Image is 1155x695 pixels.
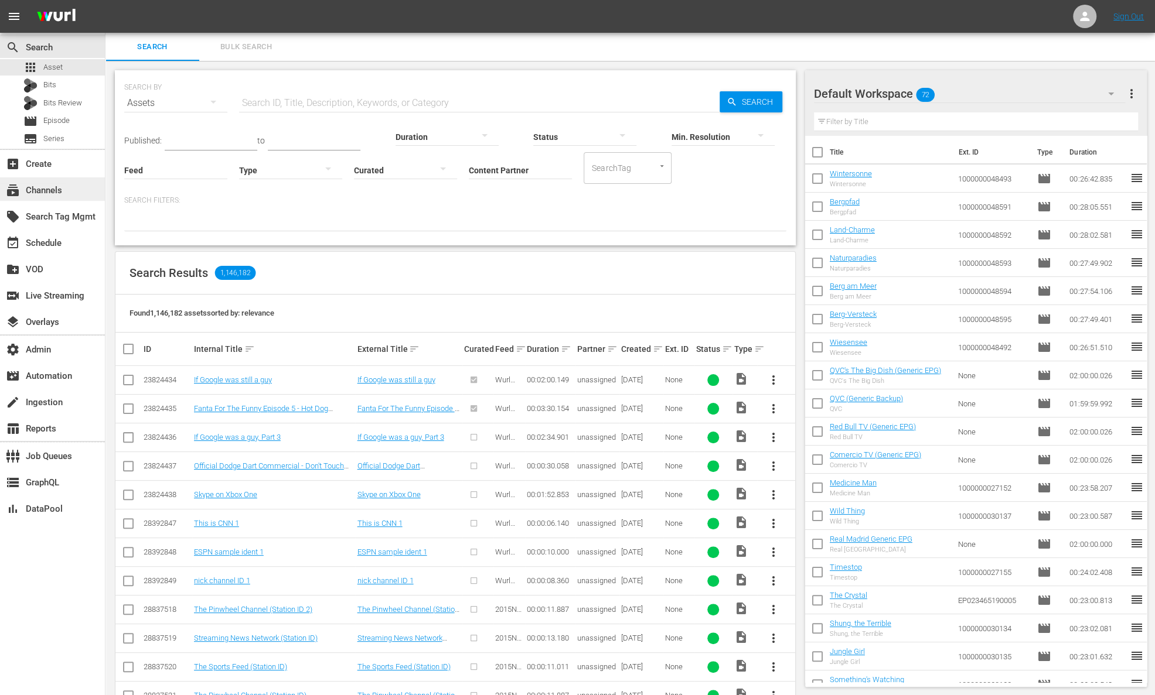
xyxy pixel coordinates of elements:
[194,375,272,384] a: If Google was still a guy
[696,342,730,356] div: Status
[754,344,765,354] span: sort
[621,404,662,413] div: [DATE]
[144,576,190,585] div: 28392849
[144,662,190,671] div: 28837520
[759,624,787,652] button: more_vert
[621,662,662,671] div: [DATE]
[144,404,190,413] div: 23824435
[830,237,875,244] div: Land-Charme
[23,60,38,74] span: Asset
[621,375,662,384] div: [DATE]
[1037,593,1051,607] span: Episode
[194,490,257,499] a: Skype on Xbox One
[953,165,1033,193] td: 1000000048493
[577,490,616,499] span: unassigned
[23,96,38,110] div: Bits Review
[6,502,20,516] span: DataPool
[759,567,787,595] button: more_vert
[1065,193,1129,221] td: 00:28:05.551
[1037,621,1051,635] span: Episode
[621,634,662,642] div: [DATE]
[766,516,780,530] span: more_vert
[830,377,941,385] div: QVC's The Big Dish
[953,277,1033,305] td: 1000000048594
[144,519,190,528] div: 28392847
[665,433,693,441] div: None
[1065,417,1129,446] td: 02:00:00.026
[766,430,780,444] span: more_vert
[527,404,574,413] div: 00:03:30.154
[6,289,20,303] span: Live Streaming
[144,344,190,354] div: ID
[1037,172,1051,186] span: Episode
[814,77,1125,110] div: Default Workspace
[830,225,875,234] a: Land-Charme
[830,136,952,169] th: Title
[1129,536,1143,550] span: reorder
[621,519,662,528] div: [DATE]
[734,487,748,501] span: Video
[830,506,865,515] a: Wild Thing
[577,519,616,528] span: unassigned
[830,518,865,525] div: Wild Thing
[23,132,38,146] span: Series
[577,342,618,356] div: Partner
[953,389,1033,417] td: None
[194,662,287,671] a: The Sports Feed (Station ID)
[830,461,921,469] div: Comercio TV
[144,490,190,499] div: 23824438
[953,193,1033,221] td: 1000000048591
[1124,80,1138,108] button: more_vert
[561,344,571,354] span: sort
[607,344,618,354] span: sort
[409,344,420,354] span: sort
[495,547,522,574] span: Wurl Channel IDs
[527,547,574,556] div: 00:00:10.000
[244,344,255,354] span: sort
[1129,593,1143,607] span: reorder
[194,576,250,585] a: nick channel ID 1
[43,79,56,91] span: Bits
[357,662,450,671] a: The Sports Feed (Station ID)
[953,474,1033,502] td: 1000000027152
[516,344,526,354] span: sort
[734,659,748,673] span: Video
[1037,284,1051,298] span: Episode
[124,87,227,119] div: Assets
[1129,396,1143,410] span: reorder
[759,653,787,681] button: more_vert
[734,429,748,443] span: Video
[722,344,732,354] span: sort
[1129,171,1143,185] span: reorder
[527,662,574,671] div: 00:00:11.011
[357,461,454,488] a: Official Dodge Dart Commercial - Don't Touch My Dart
[527,576,574,585] div: 00:00:08.360
[194,605,312,614] a: The Pinwheel Channel (Station ID 2)
[577,375,616,384] span: unassigned
[577,605,616,614] span: unassigned
[194,547,264,556] a: ESPN sample ident 1
[1129,621,1143,635] span: reorder
[43,61,63,73] span: Asset
[577,547,616,556] span: unassigned
[357,375,435,384] a: If Google was still a guy
[830,169,872,178] a: Wintersonne
[1065,642,1129,670] td: 00:23:01.632
[194,342,354,356] div: Internal Title
[577,576,616,585] span: unassigned
[1129,480,1143,494] span: reorder
[6,369,20,383] span: Automation
[621,461,662,470] div: [DATE]
[830,208,860,216] div: Bergpfad
[830,591,867,600] a: The Crystal
[43,97,82,109] span: Bits Review
[527,605,574,614] div: 00:00:11.887
[830,546,912,553] div: Real [GEOGRAPHIC_DATA]
[830,574,862,581] div: Timestop
[495,605,522,631] span: 2015N Sation IDs
[830,658,865,666] div: Jungle Girl
[830,450,921,459] a: Comercio TV (Generic EPG)
[830,563,862,571] a: Timestop
[215,266,256,280] span: 1,146,182
[766,631,780,645] span: more_vert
